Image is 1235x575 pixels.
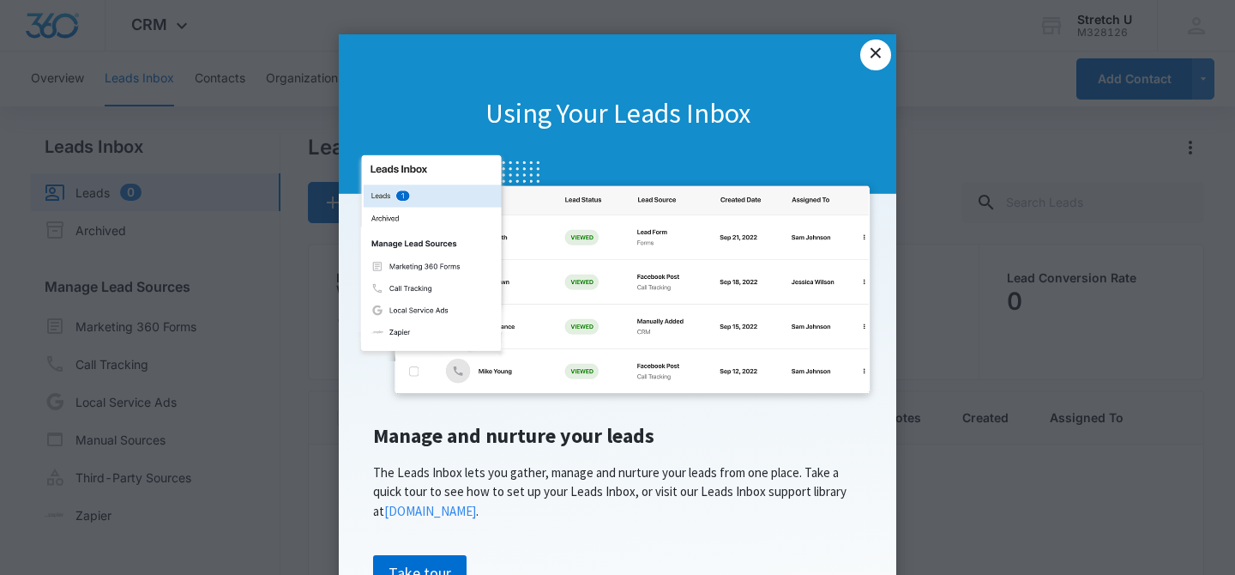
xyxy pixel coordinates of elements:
span: The Leads Inbox lets you gather, manage and nurture your leads from one place. Take a quick tour ... [373,464,846,519]
h1: Using Your Leads Inbox [339,96,896,132]
a: Close modal [860,39,891,70]
span: Manage and nurture your leads [373,422,654,449]
a: [DOMAIN_NAME] [384,503,476,519]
